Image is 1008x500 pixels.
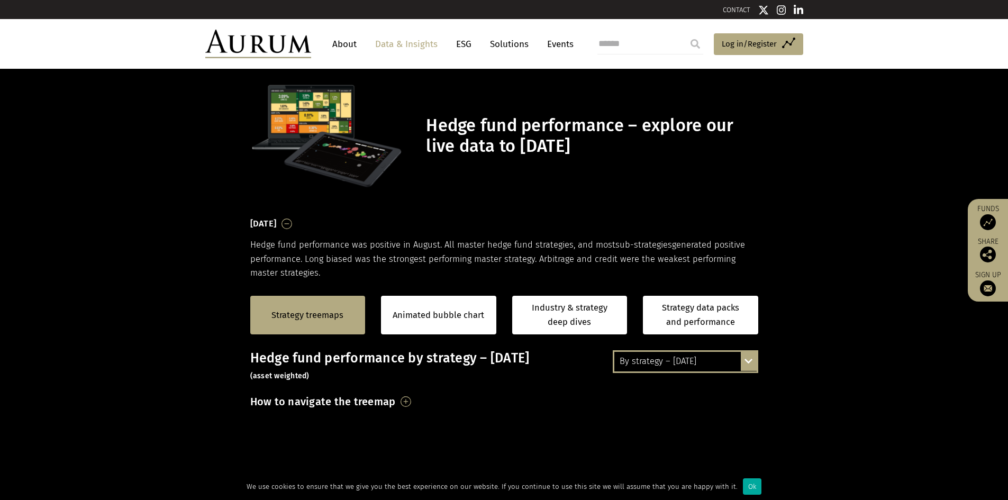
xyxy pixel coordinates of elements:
a: Industry & strategy deep dives [512,296,628,334]
img: Twitter icon [758,5,769,15]
img: Share this post [980,247,996,262]
h1: Hedge fund performance – explore our live data to [DATE] [426,115,755,157]
a: Events [542,34,574,54]
a: Funds [973,204,1003,230]
a: Data & Insights [370,34,443,54]
h3: [DATE] [250,216,277,232]
a: CONTACT [723,6,750,14]
span: Log in/Register [722,38,777,50]
img: Sign up to our newsletter [980,280,996,296]
img: Aurum [205,30,311,58]
a: Strategy treemaps [271,308,343,322]
a: ESG [451,34,477,54]
a: About [327,34,362,54]
input: Submit [685,33,706,54]
h3: Hedge fund performance by strategy – [DATE] [250,350,758,382]
a: Animated bubble chart [393,308,484,322]
a: Log in/Register [714,33,803,56]
a: Sign up [973,270,1003,296]
img: Instagram icon [777,5,786,15]
img: Access Funds [980,214,996,230]
a: Solutions [485,34,534,54]
small: (asset weighted) [250,371,310,380]
div: Share [973,238,1003,262]
p: Hedge fund performance was positive in August. All master hedge fund strategies, and most generat... [250,238,758,280]
img: Linkedin icon [794,5,803,15]
div: By strategy – [DATE] [614,352,757,371]
h3: How to navigate the treemap [250,393,396,411]
a: Strategy data packs and performance [643,296,758,334]
span: sub-strategies [615,240,672,250]
div: Ok [743,478,761,495]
